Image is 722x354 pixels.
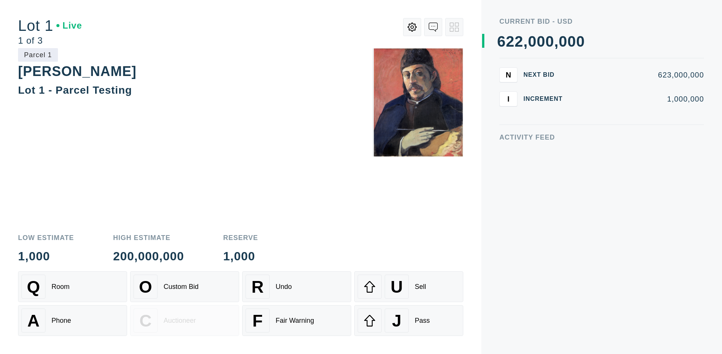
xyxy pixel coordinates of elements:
[497,34,506,49] div: 6
[515,34,523,49] div: 2
[545,34,554,49] div: 0
[354,305,463,336] button: JPass
[523,72,569,78] div: Next Bid
[499,67,517,82] button: N
[276,317,314,325] div: Fair Warning
[18,234,74,241] div: Low Estimate
[18,36,82,45] div: 1 of 3
[113,250,184,262] div: 200,000,000
[415,317,430,325] div: Pass
[52,317,71,325] div: Phone
[223,250,258,262] div: 1,000
[242,305,351,336] button: FFair Warning
[576,34,585,49] div: 0
[18,250,74,262] div: 1,000
[242,271,351,302] button: RUndo
[130,305,239,336] button: CAuctioneer
[52,283,70,291] div: Room
[130,271,239,302] button: OCustom Bid
[27,311,39,330] span: A
[559,34,567,49] div: 0
[18,18,82,33] div: Lot 1
[567,34,576,49] div: 0
[575,71,704,79] div: 623,000,000
[415,283,426,291] div: Sell
[499,18,704,25] div: Current Bid - USD
[140,311,152,330] span: C
[252,311,262,330] span: F
[27,277,40,296] span: Q
[18,271,127,302] button: QRoom
[554,34,559,184] div: ,
[499,134,704,141] div: Activity Feed
[56,21,82,30] div: Live
[523,96,569,102] div: Increment
[164,317,196,325] div: Auctioneer
[252,277,264,296] span: R
[18,48,58,62] div: Parcel 1
[506,34,514,49] div: 2
[506,70,511,79] span: N
[18,64,137,79] div: [PERSON_NAME]
[499,91,517,106] button: I
[139,277,152,296] span: O
[575,95,704,103] div: 1,000,000
[523,34,528,184] div: ,
[391,277,403,296] span: U
[18,84,132,96] div: Lot 1 - Parcel Testing
[276,283,292,291] div: Undo
[223,234,258,241] div: Reserve
[528,34,537,49] div: 0
[164,283,199,291] div: Custom Bid
[354,271,463,302] button: USell
[392,311,401,330] span: J
[537,34,545,49] div: 0
[18,305,127,336] button: APhone
[507,94,510,103] span: I
[113,234,184,241] div: High Estimate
